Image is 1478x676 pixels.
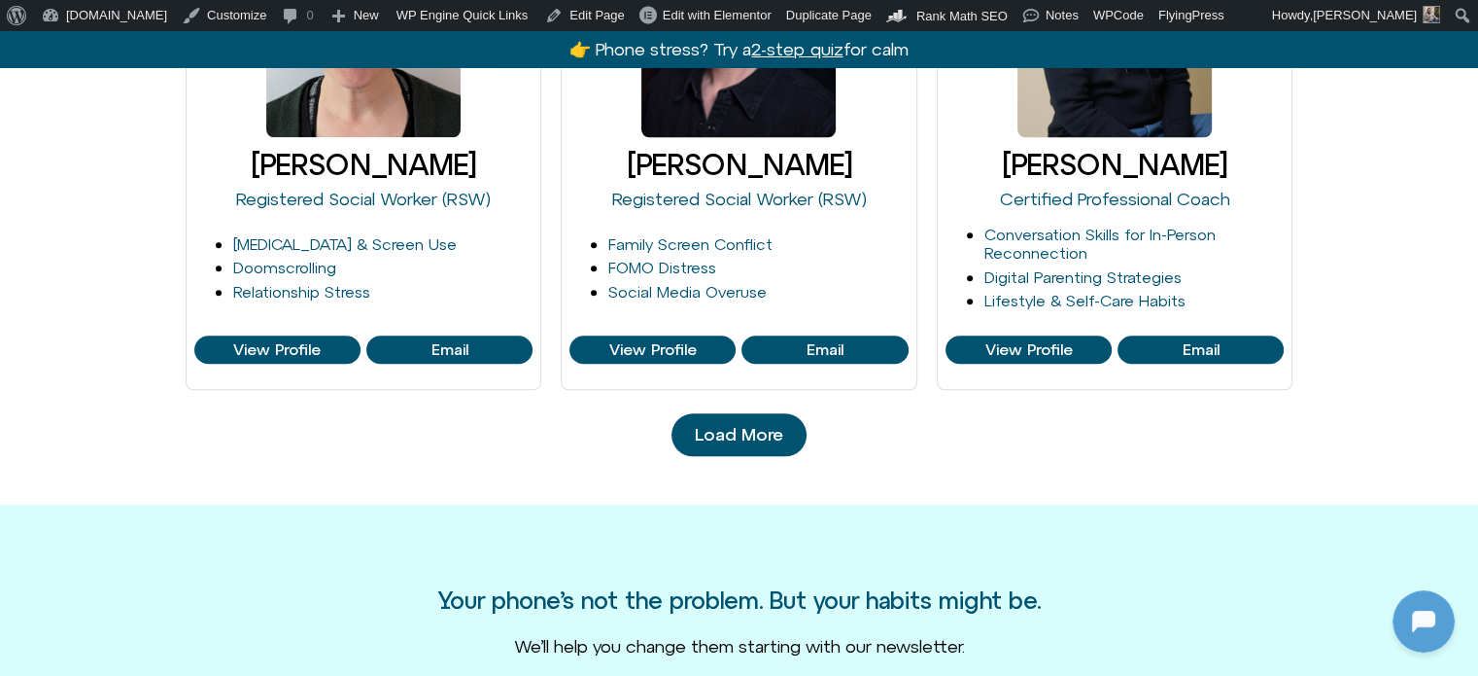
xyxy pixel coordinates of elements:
[332,499,363,530] svg: Voice Input Button
[1313,8,1417,22] span: [PERSON_NAME]
[33,505,301,524] textarea: Message Input
[611,189,866,209] a: Registered Social Worker (RSW)
[695,425,783,445] span: Load More
[233,235,457,253] a: [MEDICAL_DATA] & Screen Use
[236,189,491,209] a: Registered Social Worker (RSW)
[984,268,1182,286] a: Digital Parenting Strategies
[984,226,1216,262] a: Conversation Skills for In-Person Reconnection
[430,341,467,359] span: Email
[945,336,1112,365] a: View Profile of Mark Diamond
[5,5,384,46] button: Expand Header Button
[194,336,361,365] a: View Profile of Jessie Kussin
[233,283,370,301] a: Relationship Stress
[609,341,697,359] span: View Profile
[663,8,772,22] span: Edit with Elementor
[233,259,336,276] a: Doomscrolling
[233,341,321,359] span: View Profile
[251,148,476,181] a: [PERSON_NAME]
[608,259,716,276] a: FOMO Distress
[608,235,773,253] a: Family Screen Conflict
[339,9,372,42] svg: Close Chatbot Button
[626,148,851,181] a: [PERSON_NAME]
[1117,336,1284,365] a: View Profile of Mark Diamond
[438,587,1041,613] h3: Your phone’s not the problem. But your habits might be.
[120,386,268,413] h1: [DOMAIN_NAME]
[1392,590,1455,653] iframe: Botpress
[741,336,908,365] a: View Profile of Larry Borins
[155,288,233,366] img: N5FCcHC.png
[984,292,1186,309] a: Lifestyle & Self-Care Habits
[807,341,843,359] span: Email
[671,413,807,456] a: Load More
[57,13,298,38] h2: [DOMAIN_NAME]
[569,39,908,59] a: 👉 Phone stress? Try a2-step quizfor calm
[608,283,767,301] a: Social Media Overuse
[984,341,1072,359] span: View Profile
[751,39,842,59] u: 2-step quiz
[1183,341,1220,359] span: Email
[306,9,339,42] svg: Restart Conversation Button
[17,10,49,41] img: N5FCcHC.png
[514,636,965,657] span: We’ll help you change them starting with our newsletter.
[916,9,1008,23] span: Rank Math SEO
[569,336,736,365] a: View Profile of Larry Borins
[1002,148,1227,181] a: [PERSON_NAME]
[1000,189,1230,209] a: Certified Professional Coach
[366,336,533,365] a: View Profile of Jessie Kussin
